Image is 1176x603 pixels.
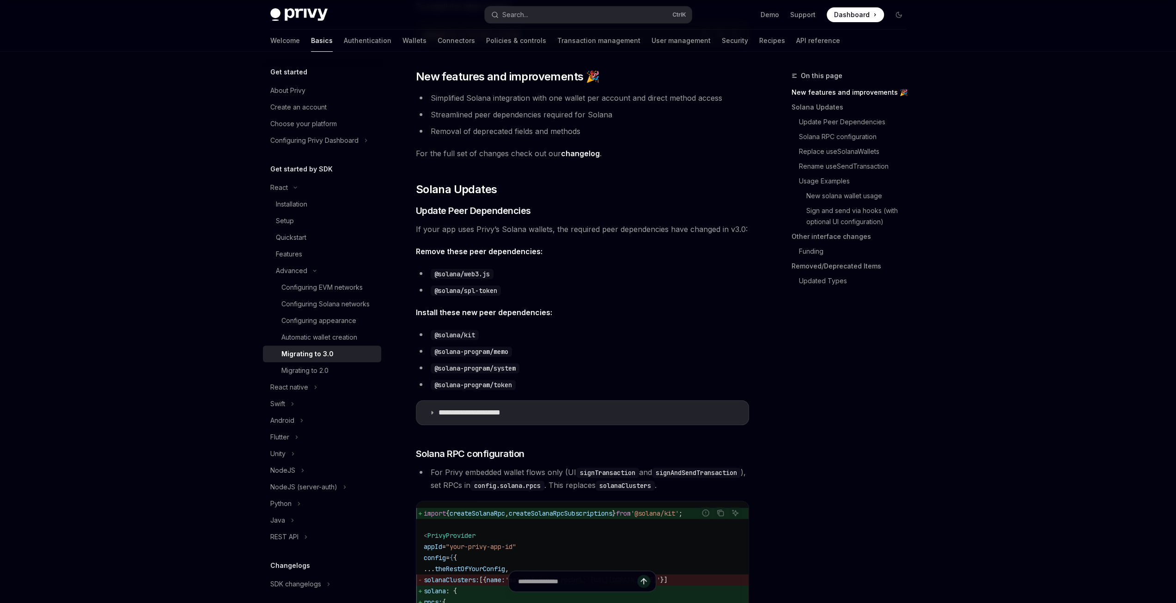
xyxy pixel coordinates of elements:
span: Update Peer Dependencies [416,204,531,217]
code: solanaClusters [596,481,655,491]
a: Connectors [438,30,475,52]
a: Security [722,30,748,52]
span: import [424,509,446,518]
a: Wallets [402,30,427,52]
button: Ask AI [729,507,741,519]
strong: Install these new peer dependencies: [416,308,552,317]
div: Features [276,249,302,260]
span: { [450,554,453,562]
a: Recipes [759,30,785,52]
div: React [270,182,288,193]
code: config.solana.rpcs [470,481,544,491]
span: { [446,509,450,518]
a: Migrating to 2.0 [263,362,381,379]
input: Ask a question... [518,571,637,591]
li: Streamlined peer dependencies required for Solana [416,108,749,121]
div: Configuring Solana networks [281,298,370,310]
a: Basics [311,30,333,52]
span: PrivyProvider [427,531,475,540]
span: Solana RPC configuration [416,447,524,460]
span: "your-privy-app-id" [446,542,516,551]
a: Features [263,246,381,262]
span: createSolanaRpc [450,509,505,518]
a: API reference [796,30,840,52]
div: Setup [276,215,294,226]
span: = [442,542,446,551]
a: Setup [263,213,381,229]
span: ... [424,565,435,573]
span: theRestOfYourConfig [435,565,505,573]
span: For the full set of changes check out our . [416,147,749,160]
button: Toggle dark mode [891,7,906,22]
div: Unity [270,448,286,459]
span: createSolanaRpcSubscriptions [509,509,612,518]
span: New features and improvements 🎉 [416,69,599,84]
button: Open search [485,6,692,23]
a: Create an account [263,99,381,116]
div: Migrating to 3.0 [281,348,334,359]
div: NodeJS (server-auth) [270,481,337,493]
button: Toggle NodeJS section [263,462,381,479]
div: SDK changelogs [270,579,321,590]
a: User management [652,30,711,52]
a: Demo [761,10,779,19]
code: @solana-program/token [431,380,516,390]
button: Toggle Unity section [263,445,381,462]
a: Welcome [270,30,300,52]
a: Usage Examples [792,174,914,189]
a: Automatic wallet creation [263,329,381,346]
strong: Remove these peer dependencies: [416,247,542,256]
code: @solana/kit [431,330,479,340]
div: NodeJS [270,465,295,476]
span: , [505,565,509,573]
div: Migrating to 2.0 [281,365,329,376]
li: Simplified Solana integration with one wallet per account and direct method access [416,91,749,104]
li: Removal of deprecated fields and methods [416,125,749,138]
a: Other interface changes [792,229,914,244]
div: React native [270,382,308,393]
div: Configuring Privy Dashboard [270,135,359,146]
a: Removed/Deprecated Items [792,259,914,274]
h5: Get started [270,67,307,78]
button: Copy the contents from the code block [714,507,726,519]
span: '@solana/kit' [631,509,679,518]
div: Automatic wallet creation [281,332,357,343]
span: } [612,509,616,518]
code: signTransaction [576,468,639,478]
div: REST API [270,531,299,542]
code: @solana/spl-token [431,286,501,296]
button: Toggle Flutter section [263,429,381,445]
a: Policies & controls [486,30,546,52]
a: changelog [561,149,600,158]
div: Swift [270,398,285,409]
span: If your app uses Privy’s Solana wallets, the required peer dependencies have changed in v3.0: [416,223,749,236]
button: Toggle Android section [263,412,381,429]
div: Flutter [270,432,289,443]
code: @solana-program/system [431,363,519,373]
a: About Privy [263,82,381,99]
button: Toggle Python section [263,495,381,512]
h5: Get started by SDK [270,164,333,175]
a: Installation [263,196,381,213]
a: Choose your platform [263,116,381,132]
a: Quickstart [263,229,381,246]
span: ; [679,509,682,518]
button: Toggle Swift section [263,396,381,412]
a: Transaction management [557,30,640,52]
span: appId [424,542,442,551]
div: About Privy [270,85,305,96]
div: Java [270,515,285,526]
button: Toggle Configuring Privy Dashboard section [263,132,381,149]
a: Replace useSolanaWallets [792,144,914,159]
div: Installation [276,199,307,210]
span: = [446,554,450,562]
button: Toggle Advanced section [263,262,381,279]
button: Toggle React section [263,179,381,196]
a: Authentication [344,30,391,52]
div: Search... [502,9,528,20]
span: On this page [801,70,842,81]
button: Toggle NodeJS (server-auth) section [263,479,381,495]
span: config [424,554,446,562]
a: Funding [792,244,914,259]
span: Ctrl K [672,11,686,18]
